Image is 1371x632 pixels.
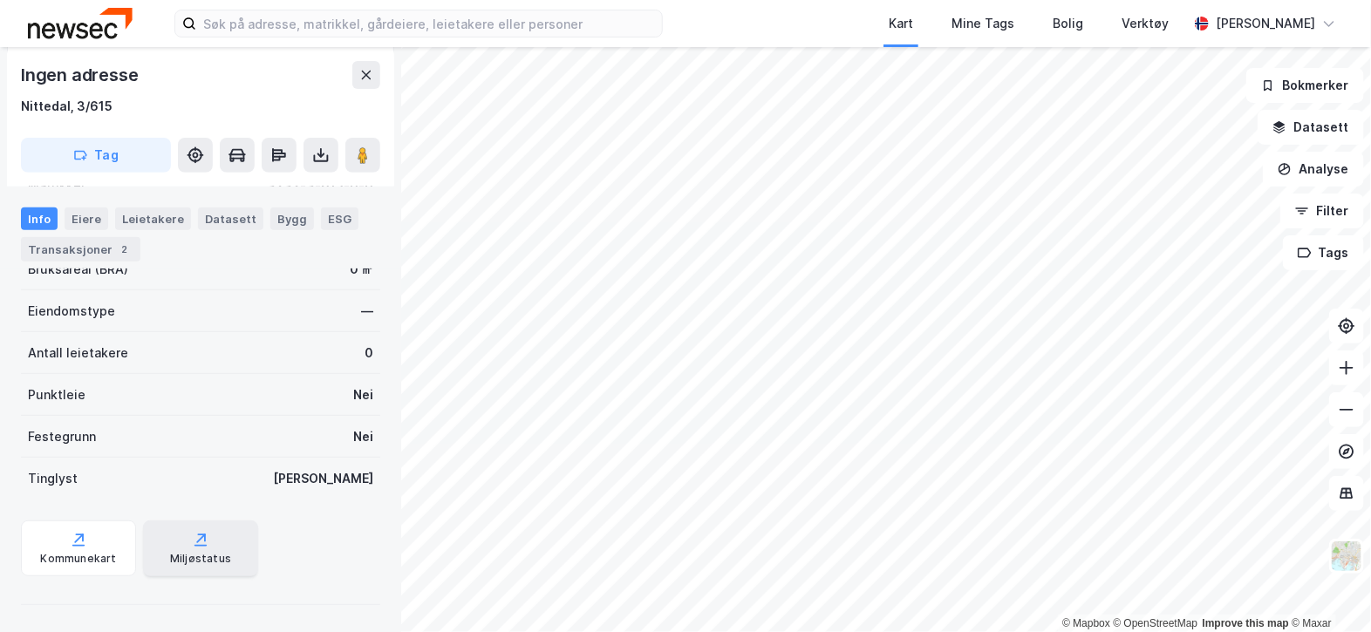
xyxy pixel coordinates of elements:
div: 0 ㎡ [350,259,373,280]
div: Datasett [198,207,263,230]
div: 0 [365,343,373,364]
div: — [361,301,373,322]
img: newsec-logo.f6e21ccffca1b3a03d2d.png [28,8,133,38]
iframe: Chat Widget [1284,548,1371,632]
a: Mapbox [1062,617,1110,629]
button: Bokmerker [1246,68,1364,103]
div: Bolig [1053,13,1083,34]
div: Nei [353,384,373,405]
button: Tags [1283,235,1364,270]
div: Kontrollprogram for chat [1284,548,1371,632]
div: Festegrunn [28,426,96,447]
div: Mine Tags [952,13,1014,34]
div: Eiere [65,207,108,230]
div: Punktleie [28,384,85,405]
div: Kart [889,13,913,34]
div: Transaksjoner [21,237,140,262]
div: Miljøstatus [170,552,231,566]
input: Søk på adresse, matrikkel, gårdeiere, leietakere eller personer [196,10,662,37]
div: Bygg [270,207,314,230]
a: Improve this map [1203,617,1289,629]
div: ESG [321,207,358,230]
div: Leietakere [115,207,191,230]
div: Nei [353,426,373,447]
div: [PERSON_NAME] [273,468,373,489]
div: Bruksareal (BRA) [28,259,128,280]
div: 2 [116,241,133,258]
div: Kommunekart [40,552,116,566]
div: Antall leietakere [28,343,128,364]
div: Eiendomstype [28,301,115,322]
div: Info [21,207,58,230]
div: Tinglyst [28,468,78,489]
div: Verktøy [1122,13,1169,34]
button: Analyse [1263,152,1364,187]
button: Tag [21,138,171,173]
button: Filter [1280,194,1364,228]
div: Nittedal, 3/615 [21,96,113,117]
a: OpenStreetMap [1114,617,1198,629]
img: Z [1330,540,1363,573]
div: [PERSON_NAME] [1216,13,1315,34]
div: Ingen adresse [21,61,141,89]
button: Datasett [1258,110,1364,145]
